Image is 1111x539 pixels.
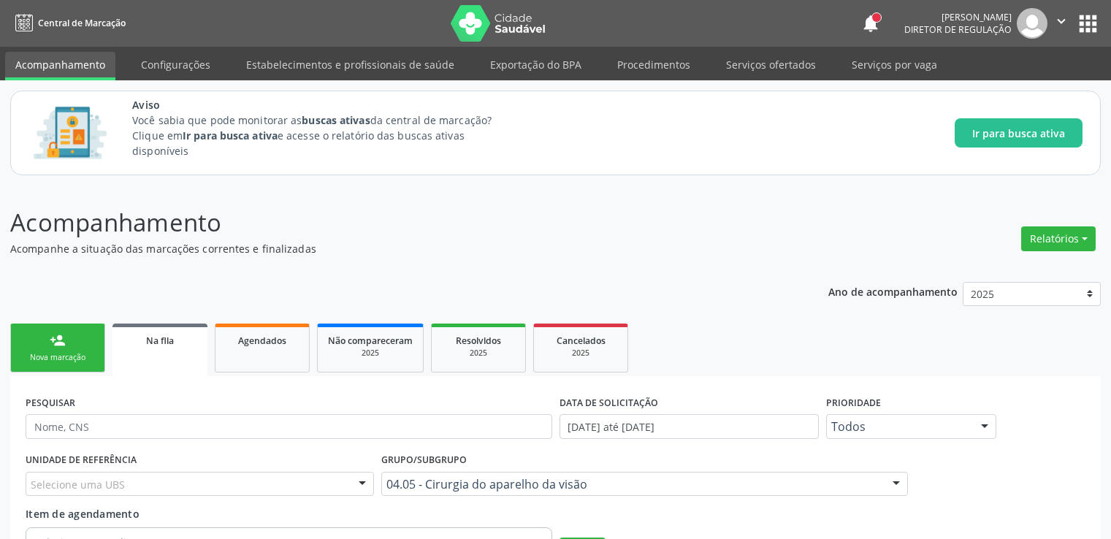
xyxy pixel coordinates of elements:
img: img [1017,8,1047,39]
span: Resolvidos [456,335,501,347]
div: 2025 [328,348,413,359]
div: Nova marcação [21,352,94,363]
span: Selecione uma UBS [31,477,125,492]
img: Imagem de CalloutCard [28,100,112,166]
p: Ano de acompanhamento [828,282,958,300]
label: PESQUISAR [26,391,75,414]
label: DATA DE SOLICITAÇÃO [560,391,658,414]
input: Nome, CNS [26,414,552,439]
button: Ir para busca ativa [955,118,1083,148]
label: Prioridade [826,391,881,414]
input: Selecione um intervalo [560,414,819,439]
span: Item de agendamento [26,507,140,521]
span: Não compareceram [328,335,413,347]
span: Na fila [146,335,174,347]
a: Estabelecimentos e profissionais de saúde [236,52,465,77]
i:  [1053,13,1069,29]
div: 2025 [544,348,617,359]
a: Procedimentos [607,52,700,77]
strong: buscas ativas [302,113,370,127]
span: Ir para busca ativa [972,126,1065,141]
button:  [1047,8,1075,39]
a: Serviços ofertados [716,52,826,77]
button: Relatórios [1021,226,1096,251]
div: person_add [50,332,66,348]
strong: Ir para busca ativa [183,129,278,142]
span: Diretor de regulação [904,23,1012,36]
span: Todos [831,419,967,434]
p: Acompanhe a situação das marcações correntes e finalizadas [10,241,774,256]
label: Grupo/Subgrupo [381,449,467,472]
div: 2025 [442,348,515,359]
span: Aviso [132,97,519,112]
div: [PERSON_NAME] [904,11,1012,23]
span: 04.05 - Cirurgia do aparelho da visão [386,477,878,492]
label: UNIDADE DE REFERÊNCIA [26,449,137,472]
a: Configurações [131,52,221,77]
a: Exportação do BPA [480,52,592,77]
button: apps [1075,11,1101,37]
p: Acompanhamento [10,204,774,241]
a: Central de Marcação [10,11,126,35]
a: Acompanhamento [5,52,115,80]
span: Cancelados [557,335,606,347]
span: Agendados [238,335,286,347]
span: Central de Marcação [38,17,126,29]
button: notifications [860,13,881,34]
a: Serviços por vaga [841,52,947,77]
p: Você sabia que pode monitorar as da central de marcação? Clique em e acesse o relatório das busca... [132,112,519,158]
